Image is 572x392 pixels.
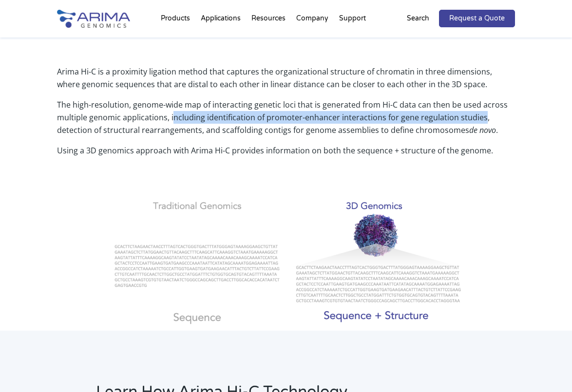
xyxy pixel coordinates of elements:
[57,144,515,157] p: Using a 3D genomics approach with Arima Hi-C provides information on both the sequence + structur...
[101,189,472,331] img: 3D Genomics_Sequence Structure_Arima Genomics 7
[469,125,496,135] i: de novo
[57,65,515,98] p: Arima Hi-C is a proximity ligation method that captures the organizational structure of chromatin...
[439,10,515,27] a: Request a Quote
[407,12,429,25] p: Search
[57,10,130,28] img: Arima-Genomics-logo
[57,98,515,144] p: The high-resolution, genome-wide map of interacting genetic loci that is generated from Hi-C data...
